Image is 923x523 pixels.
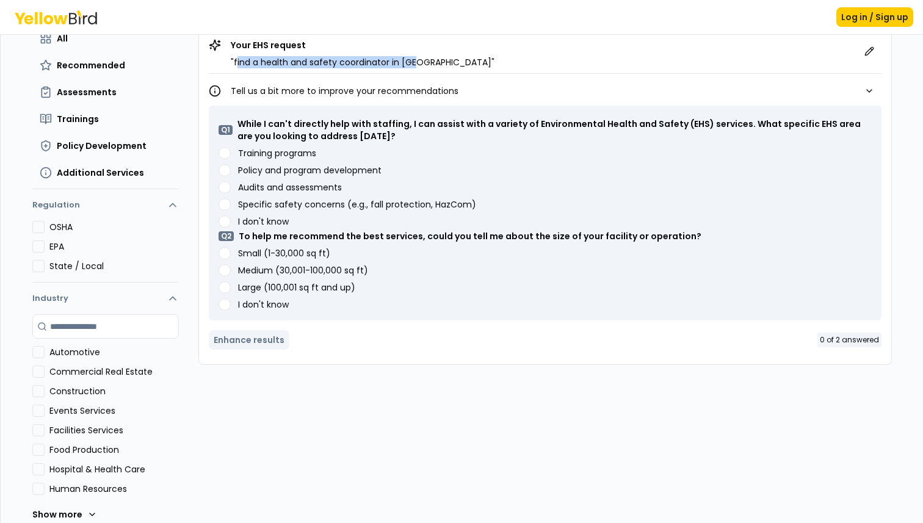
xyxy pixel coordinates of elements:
label: Small (1-30,000 sq ft) [238,249,330,258]
p: Tell us a bit more to improve your recommendations [231,85,458,97]
button: Recommended [32,54,179,76]
label: Events Services [49,405,179,417]
label: Training programs [238,149,316,157]
label: OSHA [49,221,179,233]
p: " find a health and safety coordinator in [GEOGRAPHIC_DATA] " [231,56,494,68]
label: EPA [49,240,179,253]
button: Assessments [32,81,179,103]
span: Assessments [57,86,117,98]
label: Commercial Real Estate [49,366,179,378]
p: While I can't directly help with staffing, I can assist with a variety of Environmental Health an... [237,118,872,142]
p: Your EHS request [231,39,494,51]
label: Large (100,001 sq ft and up) [238,283,355,292]
label: Policy and program development [238,166,382,175]
p: To help me recommend the best services, could you tell me about the size of your facility or oper... [239,230,701,242]
button: Log in / Sign up [836,7,913,27]
span: Additional Services [57,167,144,179]
label: State / Local [49,260,179,272]
span: All [57,32,68,45]
button: Regulation [32,194,179,221]
div: 0 of 2 answered [817,333,881,347]
label: Food Production [49,444,179,456]
p: Q 2 [219,231,234,241]
label: Audits and assessments [238,183,342,192]
label: Facilities Services [49,424,179,436]
button: Policy Development [32,135,179,157]
span: Policy Development [57,140,147,152]
label: I don't know [238,217,289,226]
label: Human Resources [49,483,179,495]
label: Hospital & Health Care [49,463,179,475]
label: Construction [49,385,179,397]
button: All [32,27,179,49]
span: Recommended [57,59,125,71]
div: Regulation [32,221,179,282]
button: Additional Services [32,162,179,184]
button: Industry [32,283,179,314]
button: Trainings [32,108,179,130]
span: Trainings [57,113,99,125]
label: I don't know [238,300,289,309]
label: Medium (30,001-100,000 sq ft) [238,266,368,275]
label: Specific safety concerns (e.g., fall protection, HazCom) [238,200,476,209]
label: Automotive [49,346,179,358]
p: Q 1 [219,125,233,135]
